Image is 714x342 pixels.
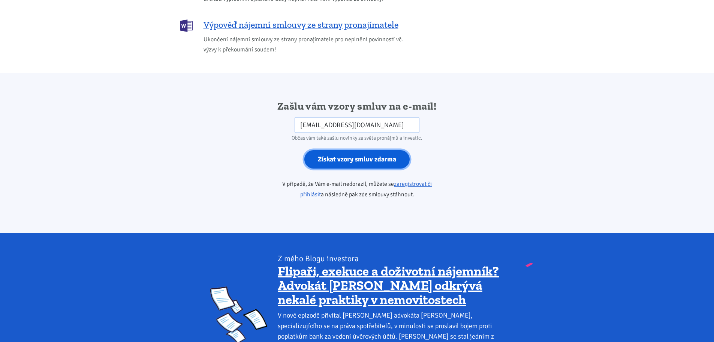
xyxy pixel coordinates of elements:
p: V případě, že Vám e-mail nedorazil, můžete se a následně pak zde smlouvy stáhnout. [261,179,453,200]
h2: Zašlu vám vzory smluv na e-mail! [261,99,453,113]
a: Flipaři, exekuce a doživotní nájemník? Advokát [PERSON_NAME] odkrývá nekalé praktiky v nemovitostech [278,263,499,307]
input: Získat vzory smluv zdarma [304,150,410,169]
div: Občas vám také zašlu novinky ze světa pronájmů a investic. [261,133,453,143]
div: Z mého Blogu investora [278,253,504,264]
input: Zadejte váš e-mail [295,117,419,133]
span: Výpověď nájemní smlouvy ze strany pronajímatele [204,19,398,31]
img: DOCX (Word) [180,20,193,32]
a: Výpověď nájemní smlouvy ze strany pronajímatele [180,19,413,31]
span: Ukončení nájemní smlouvy ze strany pronajímatele pro neplnění povinností vč. výzvy k překoumání s... [204,35,413,55]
